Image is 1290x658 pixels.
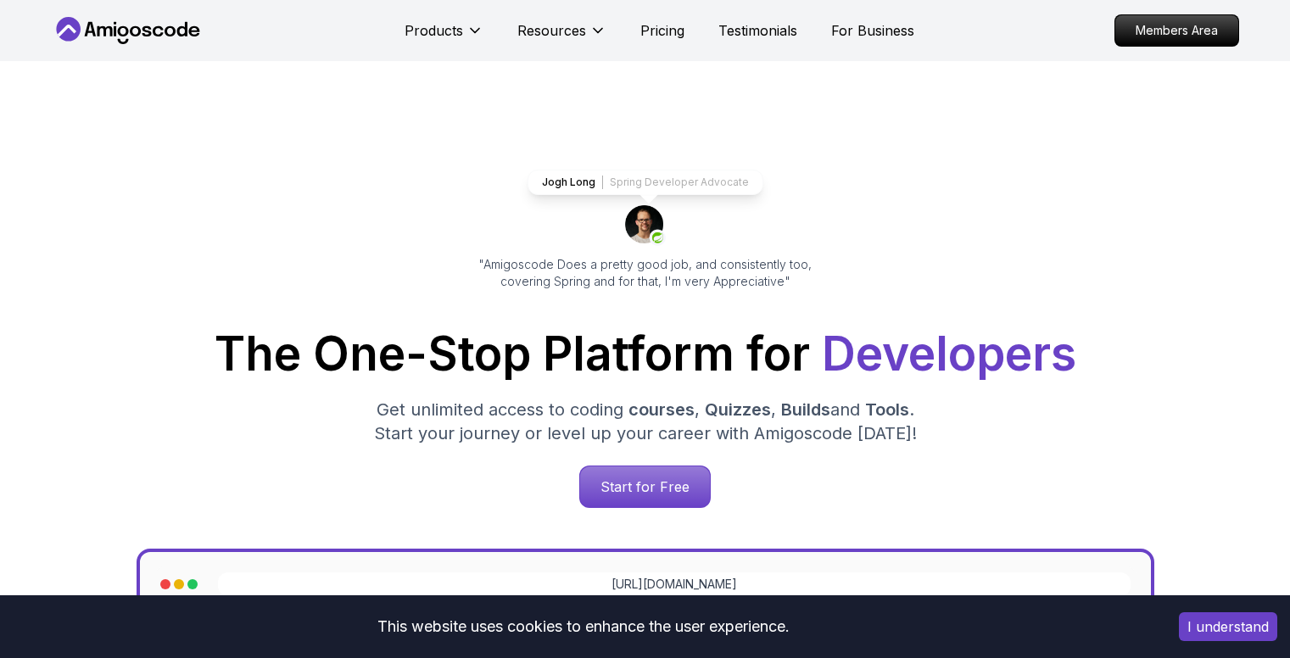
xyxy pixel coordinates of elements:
[718,20,797,41] a: Testimonials
[1179,612,1277,641] button: Accept cookies
[517,20,586,41] p: Resources
[360,398,930,445] p: Get unlimited access to coding , , and . Start your journey or level up your career with Amigosco...
[640,20,684,41] a: Pricing
[781,399,830,420] span: Builds
[705,399,771,420] span: Quizzes
[628,399,695,420] span: courses
[580,466,710,507] p: Start for Free
[1114,14,1239,47] a: Members Area
[405,20,463,41] p: Products
[831,20,914,41] a: For Business
[65,331,1226,377] h1: The One-Stop Platform for
[517,20,606,54] button: Resources
[1115,15,1238,46] p: Members Area
[865,399,909,420] span: Tools
[405,20,483,54] button: Products
[579,466,711,508] a: Start for Free
[625,205,666,246] img: josh long
[455,256,835,290] p: "Amigoscode Does a pretty good job, and consistently too, covering Spring and for that, I'm very ...
[822,326,1076,382] span: Developers
[13,608,1153,645] div: This website uses cookies to enhance the user experience.
[611,576,737,593] a: [URL][DOMAIN_NAME]
[610,176,749,189] p: Spring Developer Advocate
[542,176,595,189] p: Jogh Long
